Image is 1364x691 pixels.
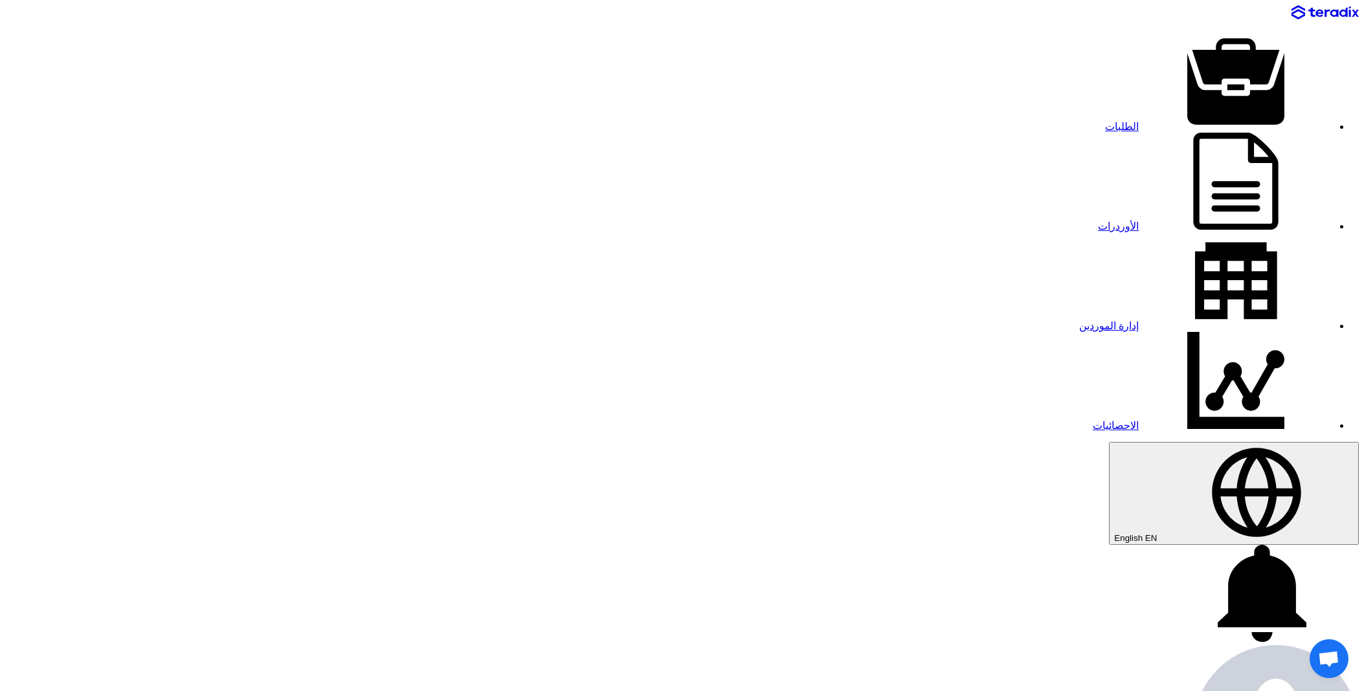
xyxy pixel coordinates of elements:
img: Teradix logo [1291,5,1359,20]
div: Open chat [1310,639,1348,678]
span: EN [1145,533,1157,543]
a: الأوردرات [1098,221,1333,232]
button: English EN [1109,442,1359,545]
span: English [1114,533,1143,543]
a: الطلبات [1105,121,1333,132]
a: إدارة الموردين [1079,320,1333,331]
a: الاحصائيات [1093,420,1333,431]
